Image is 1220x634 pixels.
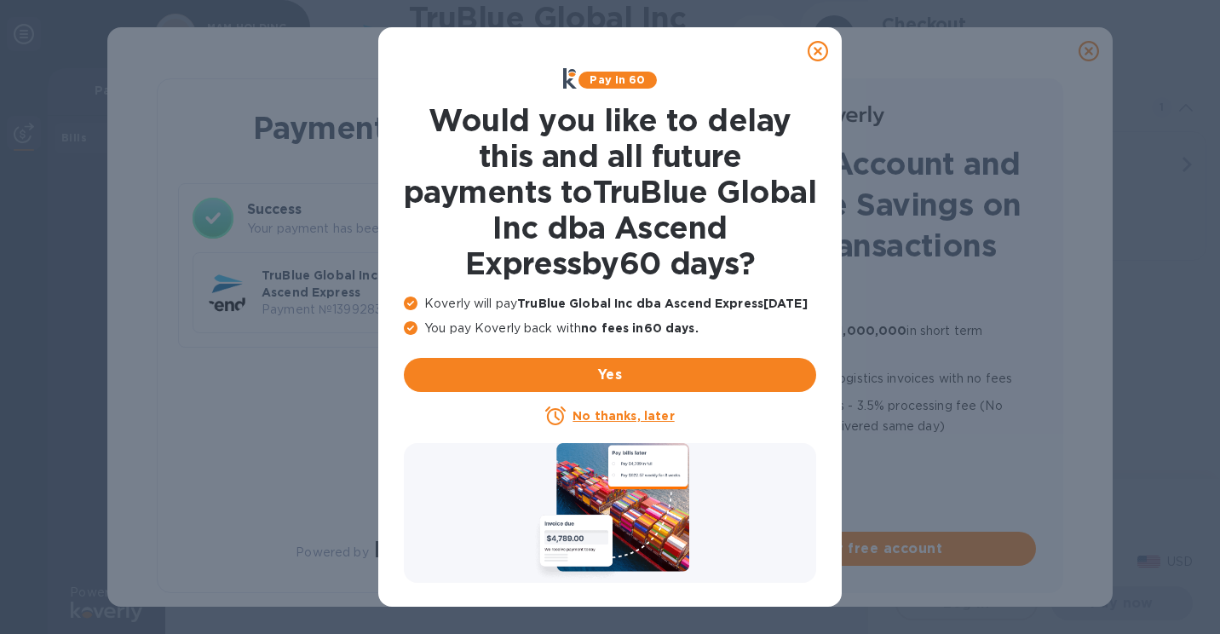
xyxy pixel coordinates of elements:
[813,106,884,126] img: Logo
[831,324,906,337] b: $1,000,000
[404,320,816,337] p: You pay Koverly back with
[404,102,816,281] h1: Would you like to delay this and all future payments to TruBlue Global Inc dba Ascend Express by ...
[376,541,447,562] img: Logo
[262,267,443,301] p: TruBlue Global Inc dba Ascend Express
[590,73,645,86] b: Pay in 60
[404,295,816,313] p: Koverly will pay
[675,539,1022,559] span: Create your free account
[262,301,443,319] p: Payment № 13992831
[687,443,1036,464] p: No transaction limit
[687,297,814,310] b: No transaction fees
[417,365,803,385] span: Yes
[450,277,484,291] b: Total
[573,409,674,423] u: No thanks, later
[404,358,816,392] button: Yes
[687,372,820,385] b: 60 more days to pay
[661,143,1036,266] h1: Create an Account and Unlock Fee Savings on Future Transactions
[687,395,1036,436] p: for Credit cards - 3.5% processing fee (No transaction limit, funds delivered same day)
[247,199,550,220] h3: Success
[247,220,550,238] p: Your payment has been completed.
[450,292,536,310] p: $550.00
[687,368,1036,389] p: all logistics invoices with no fees
[687,320,1036,361] p: Quick approval for up to in short term financing
[581,321,698,335] b: no fees in 60 days .
[661,532,1036,566] button: Create your free account
[296,544,368,562] p: Powered by
[517,297,808,310] b: TruBlue Global Inc dba Ascend Express [DATE]
[687,399,751,412] b: Lower fee
[185,107,558,149] h1: Payment Result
